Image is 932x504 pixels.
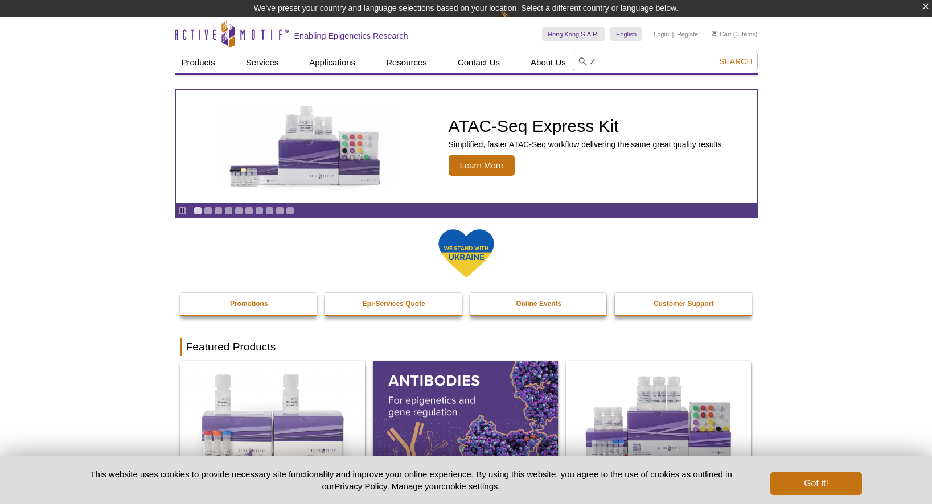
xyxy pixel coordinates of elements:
a: Go to slide 2 [204,206,212,215]
button: cookie settings [441,481,498,491]
a: Go to slide 8 [265,206,274,215]
a: Go to slide 10 [286,206,294,215]
a: Products [175,52,222,73]
img: All Antibodies [373,361,558,473]
a: Login [654,30,669,38]
a: About Us [524,52,573,73]
img: Change Here [501,9,531,35]
strong: Online Events [516,300,561,308]
button: Search [716,56,756,67]
a: Contact Us [451,52,507,73]
img: Your Cart [712,31,717,36]
span: Learn More [449,155,515,176]
a: Go to slide 7 [255,206,264,215]
a: English [610,27,642,41]
a: Go to slide 4 [224,206,233,215]
a: Resources [379,52,434,73]
a: Go to slide 3 [214,206,223,215]
input: Keyword, Cat. No. [573,52,758,71]
h2: Featured Products [180,338,752,356]
a: ATAC-Seq Express Kit ATAC-Seq Express Kit Simplified, faster ATAC-Seq workflow delivering the sam... [176,90,757,203]
strong: Customer Support [654,300,713,308]
a: Privacy Policy [334,481,387,491]
a: Go to slide 6 [245,206,253,215]
li: (0 items) [712,27,758,41]
img: DNA Library Prep Kit for Illumina [180,361,365,473]
a: Services [239,52,286,73]
h2: ATAC-Seq Express Kit [449,118,722,135]
a: Online Events [470,293,608,315]
img: ATAC-Seq Express Kit [212,104,400,190]
a: Register [677,30,700,38]
strong: Epi-Services Quote [363,300,425,308]
a: Toggle autoplay [178,206,187,215]
a: Applications [302,52,362,73]
a: Epi-Services Quote [325,293,463,315]
a: Cart [712,30,732,38]
img: CUT&Tag-IT® Express Assay Kit [566,361,751,473]
p: Simplified, faster ATAC-Seq workflow delivering the same great quality results [449,139,722,150]
article: ATAC-Seq Express Kit [176,90,757,203]
a: Go to slide 9 [276,206,284,215]
button: Got it! [770,472,861,495]
a: Promotions [180,293,318,315]
p: This website uses cookies to provide necessary site functionality and improve your online experie... [71,468,752,492]
img: We Stand With Ukraine [438,228,495,279]
span: Search [719,57,752,66]
h2: Enabling Epigenetics Research [294,31,408,41]
a: Customer Support [615,293,753,315]
a: Go to slide 5 [235,206,243,215]
a: Hong Kong S.A.R. [542,27,605,41]
a: Go to slide 1 [194,206,202,215]
li: | [672,27,674,41]
strong: Promotions [230,300,268,308]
